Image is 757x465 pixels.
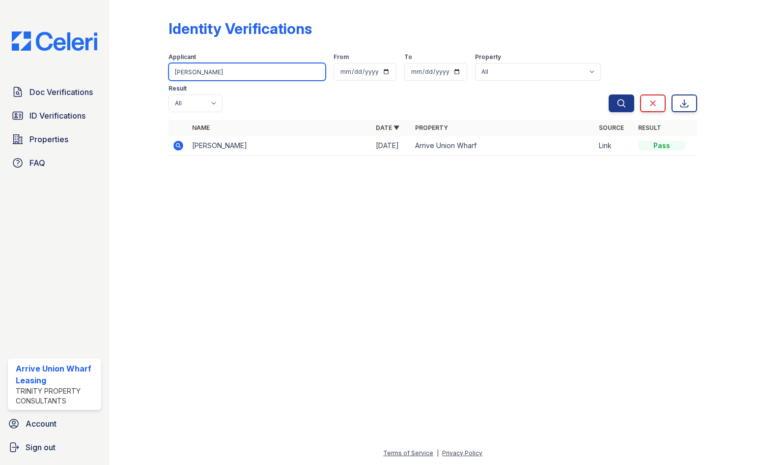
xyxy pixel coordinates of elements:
span: Doc Verifications [29,86,93,98]
label: From [334,53,349,61]
td: Arrive Union Wharf [411,136,595,156]
a: Sign out [4,437,105,457]
a: Property [415,124,448,131]
a: Name [192,124,210,131]
td: [DATE] [372,136,411,156]
label: To [404,53,412,61]
div: Trinity Property Consultants [16,386,97,406]
div: Pass [638,141,685,151]
a: FAQ [8,153,101,173]
span: Account [26,418,56,430]
span: Sign out [26,441,56,453]
label: Result [168,85,187,93]
img: CE_Logo_Blue-a8612792a0a2168367f1c8372b55b34899dd931a85d93a1a3d3e32e68fde9ad4.png [4,31,105,51]
a: Result [638,124,661,131]
span: ID Verifications [29,110,85,122]
a: Source [599,124,624,131]
label: Property [475,53,501,61]
input: Search by name or phone number [168,63,326,81]
div: | [437,449,439,457]
div: Arrive Union Wharf Leasing [16,363,97,386]
a: Properties [8,129,101,149]
a: Doc Verifications [8,82,101,102]
td: [PERSON_NAME] [188,136,372,156]
span: FAQ [29,157,45,169]
a: Account [4,414,105,434]
a: ID Verifications [8,106,101,125]
span: Properties [29,133,68,145]
a: Terms of Service [383,449,433,457]
td: Link [595,136,634,156]
a: Date ▼ [376,124,399,131]
label: Applicant [168,53,196,61]
a: Privacy Policy [442,449,482,457]
div: Identity Verifications [168,20,312,37]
